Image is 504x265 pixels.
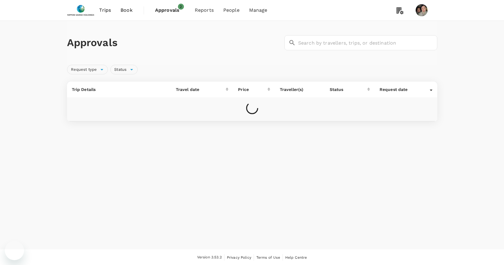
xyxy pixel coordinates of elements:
span: Book [121,7,133,14]
a: Help Centre [285,254,307,261]
span: Approvals [155,7,185,14]
span: Status [111,67,130,73]
span: Version 3.53.2 [197,254,222,260]
span: Reports [195,7,214,14]
div: Status [110,65,138,74]
span: Terms of Use [256,255,280,260]
span: Manage [249,7,267,14]
img: Waimin Zwetsloot Tin [416,4,428,16]
div: Request date [380,86,430,92]
input: Search by travellers, trips, or destination [298,35,437,50]
div: Request type [67,65,108,74]
h1: Approvals [67,36,282,49]
img: Nippon Sanso Holdings Singapore Pte Ltd [67,4,95,17]
div: Status [330,86,367,92]
a: Terms of Use [256,254,280,261]
iframe: Button to launch messaging window [5,241,24,260]
span: People [223,7,240,14]
p: Trip Details [72,86,166,92]
span: Trips [99,7,111,14]
span: Privacy Policy [227,255,251,260]
span: 2 [178,4,184,10]
span: Request type [67,67,101,73]
div: Price [238,86,267,92]
p: Traveller(s) [280,86,320,92]
div: Travel date [176,86,226,92]
a: Privacy Policy [227,254,251,261]
span: Help Centre [285,255,307,260]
